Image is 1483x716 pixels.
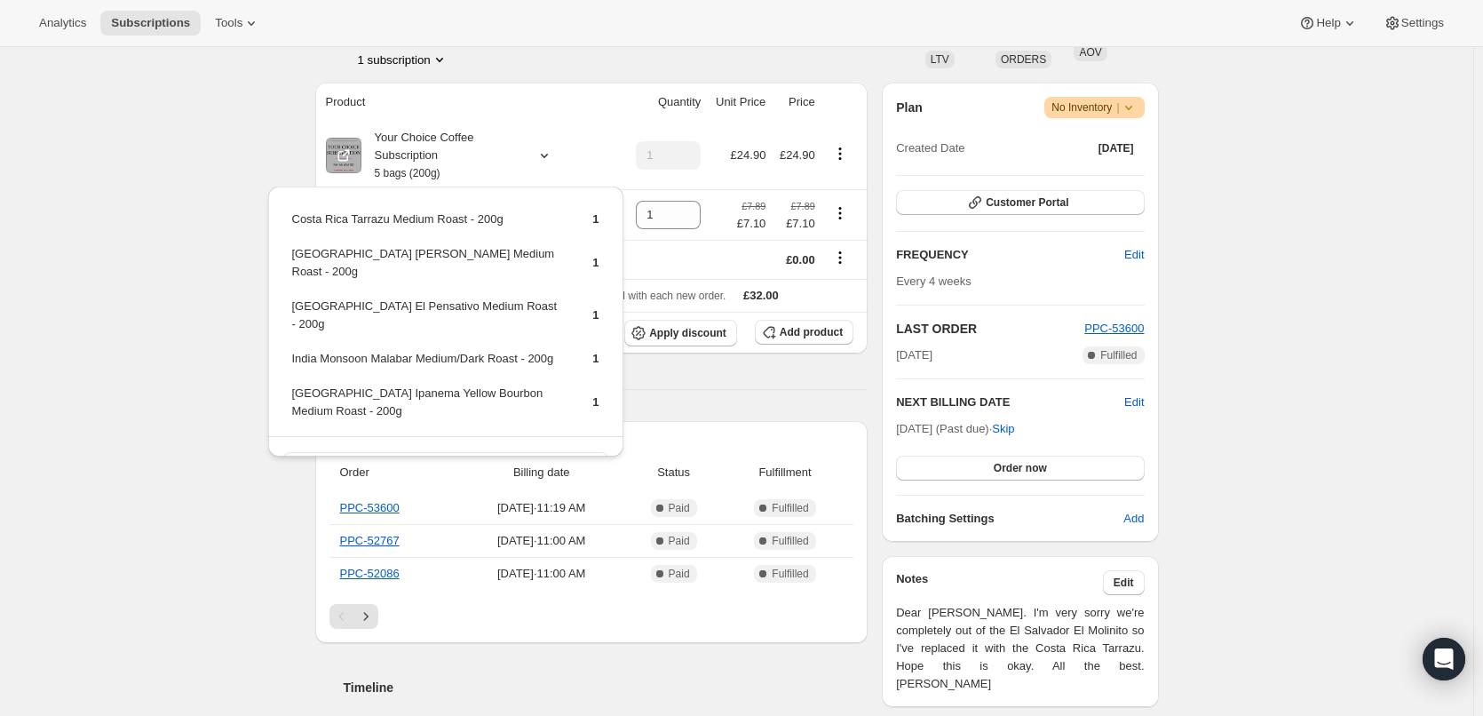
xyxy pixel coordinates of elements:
[463,499,620,517] span: [DATE] · 11:19 AM
[592,212,599,226] span: 1
[1123,510,1144,528] span: Add
[896,320,1084,338] h2: LAST ORDER
[1079,46,1101,59] span: AOV
[1051,99,1137,116] span: No Inventory
[649,326,726,340] span: Apply discount
[896,139,964,157] span: Created Date
[1114,576,1134,590] span: Edit
[931,53,949,66] span: LTV
[826,248,854,267] button: Shipping actions
[375,167,440,179] small: 5 bags (200g)
[353,604,378,629] button: Next
[1114,241,1154,269] button: Edit
[1116,100,1119,115] span: |
[326,138,361,173] img: product img
[1113,505,1154,533] button: Add
[896,190,1144,215] button: Customer Portal
[1401,16,1444,30] span: Settings
[1124,246,1144,264] span: Edit
[1288,11,1368,36] button: Help
[340,567,400,580] a: PPC-52086
[624,320,737,346] button: Apply discount
[340,501,400,514] a: PPC-53600
[358,51,448,68] button: Product actions
[780,325,843,339] span: Add product
[463,464,620,481] span: Billing date
[1373,11,1455,36] button: Settings
[727,464,843,481] span: Fulfillment
[592,352,599,365] span: 1
[981,415,1025,443] button: Skip
[791,201,815,211] small: £7.89
[706,83,771,122] th: Unit Price
[463,565,620,583] span: [DATE] · 11:00 AM
[772,534,808,548] span: Fulfilled
[291,210,563,243] td: Costa Rica Tarrazu Medium Roast - 200g
[826,144,854,163] button: Product actions
[669,567,690,581] span: Paid
[1084,320,1144,338] button: PPC-53600
[592,256,599,269] span: 1
[992,420,1014,438] span: Skip
[772,501,808,515] span: Fulfilled
[1098,141,1134,155] span: [DATE]
[896,394,1124,411] h2: NEXT BILLING DATE
[1124,394,1144,411] button: Edit
[731,148,766,162] span: £24.90
[204,11,271,36] button: Tools
[344,679,868,696] h2: Timeline
[28,11,97,36] button: Analytics
[630,464,717,481] span: Status
[741,201,765,211] small: £7.89
[291,349,563,382] td: India Monsoon Malabar Medium/Dark Roast - 200g
[896,422,1014,435] span: [DATE] (Past due) ·
[994,461,1047,475] span: Order now
[340,534,400,547] a: PPC-52767
[786,253,815,267] span: £0.00
[39,16,86,30] span: Analytics
[329,453,458,492] th: Order
[896,456,1144,481] button: Order now
[743,289,779,302] span: £32.00
[215,16,242,30] span: Tools
[1316,16,1340,30] span: Help
[1423,638,1465,680] div: Open Intercom Messenger
[1084,322,1144,335] a: PPC-53600
[592,308,599,322] span: 1
[463,532,620,550] span: [DATE] · 11:00 AM
[772,567,808,581] span: Fulfilled
[361,129,521,182] div: Your Choice Coffee Subscription
[1100,348,1137,362] span: Fulfilled
[291,297,563,347] td: [GEOGRAPHIC_DATA] El Pensativo Medium Roast - 200g
[771,83,820,122] th: Price
[737,215,766,233] span: £7.10
[100,11,201,36] button: Subscriptions
[111,16,190,30] span: Subscriptions
[592,395,599,409] span: 1
[315,83,626,122] th: Product
[780,148,815,162] span: £24.90
[625,83,706,122] th: Quantity
[776,215,814,233] span: £7.10
[826,203,854,223] button: Product actions
[896,510,1123,528] h6: Batching Settings
[669,501,690,515] span: Paid
[896,346,932,364] span: [DATE]
[1103,570,1145,595] button: Edit
[291,384,563,434] td: [GEOGRAPHIC_DATA] Ipanema Yellow Bourbon Medium Roast - 200g
[329,604,854,629] nav: Pagination
[986,195,1068,210] span: Customer Portal
[896,570,1103,595] h3: Notes
[896,274,971,288] span: Every 4 weeks
[291,244,563,295] td: [GEOGRAPHIC_DATA] [PERSON_NAME] Medium Roast - 200g
[755,320,853,345] button: Add product
[669,534,690,548] span: Paid
[896,246,1124,264] h2: FREQUENCY
[1088,136,1145,161] button: [DATE]
[896,604,1144,693] span: Dear [PERSON_NAME]. I'm very sorry we're completely out of the El Salvador El Molinito so I've re...
[1001,53,1046,66] span: ORDERS
[896,99,923,116] h2: Plan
